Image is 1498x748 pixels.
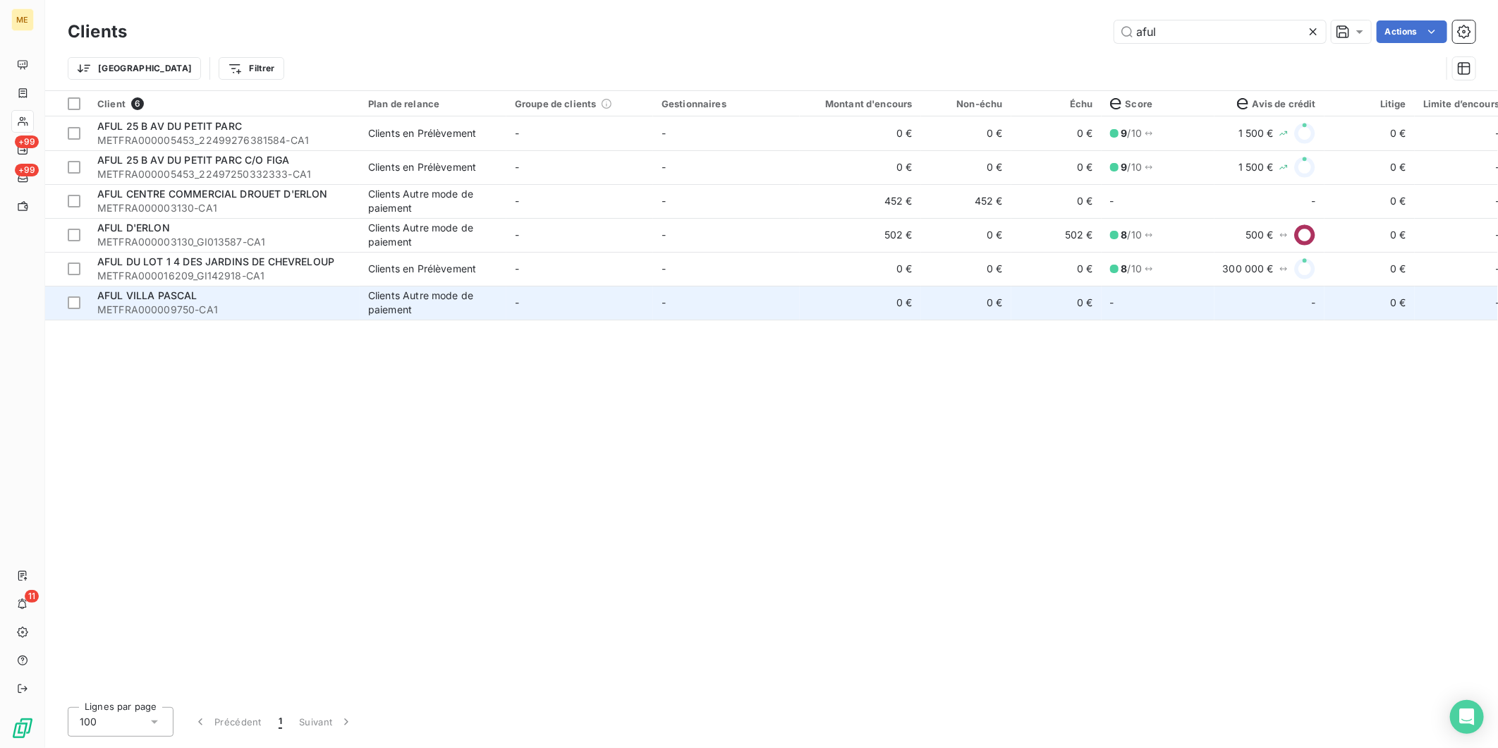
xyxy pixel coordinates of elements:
[97,154,289,166] span: AFUL 25 B AV DU PETIT PARC C/O FIGA
[97,255,334,267] span: AFUL DU LOT 1 4 DES JARDINS DE CHEVRELOUP
[1011,150,1102,184] td: 0 €
[1214,184,1325,218] td: -
[368,160,476,174] div: Clients en Prélèvement
[1121,160,1143,174] span: / 10
[1238,160,1274,174] span: 1 500 €
[131,97,144,110] span: 6
[800,116,921,150] td: 0 €
[1114,20,1326,43] input: Rechercher
[1020,98,1093,109] div: Échu
[1011,184,1102,218] td: 0 €
[515,161,519,173] span: -
[662,229,666,241] span: -
[1214,286,1325,320] td: -
[515,229,519,241] span: -
[68,57,201,80] button: [GEOGRAPHIC_DATA]
[1223,262,1274,276] span: 300 000 €
[515,127,519,139] span: -
[1325,218,1415,252] td: 0 €
[662,195,666,207] span: -
[515,195,519,207] span: -
[1121,229,1128,241] span: 8
[1325,286,1415,320] td: 0 €
[1121,127,1128,139] span: 9
[1325,184,1415,218] td: 0 €
[68,19,127,44] h3: Clients
[97,98,126,109] span: Client
[800,252,921,286] td: 0 €
[1011,286,1102,320] td: 0 €
[291,707,362,737] button: Suivant
[662,296,666,308] span: -
[921,150,1011,184] td: 0 €
[921,184,1011,218] td: 452 €
[219,57,284,80] button: Filtrer
[1246,228,1274,242] span: 500 €
[808,98,913,109] div: Montant d'encours
[921,218,1011,252] td: 0 €
[1377,20,1447,43] button: Actions
[97,235,351,249] span: METFRA000003130_GI013587-CA1
[1450,700,1484,734] div: Open Intercom Messenger
[1238,126,1274,140] span: 1 500 €
[1011,116,1102,150] td: 0 €
[662,161,666,173] span: -
[1011,252,1102,286] td: 0 €
[1121,161,1128,173] span: 9
[800,218,921,252] td: 502 €
[662,263,666,275] span: -
[15,164,39,176] span: +99
[368,262,476,276] div: Clients en Prélèvement
[515,296,519,308] span: -
[1121,228,1143,242] span: / 10
[25,590,39,603] span: 11
[368,126,476,140] div: Clients en Prélèvement
[930,98,1003,109] div: Non-échu
[921,252,1011,286] td: 0 €
[97,222,170,234] span: AFUL D'ERLON
[11,717,34,740] img: Logo LeanPay
[97,133,351,147] span: METFRA000005453_22499276381584-CA1
[97,167,351,181] span: METFRA000005453_22497250332333-CA1
[1325,252,1415,286] td: 0 €
[1102,184,1214,218] td: -
[1121,126,1143,140] span: / 10
[1110,98,1153,109] span: Score
[662,127,666,139] span: -
[97,269,351,283] span: METFRA000016209_GI142918-CA1
[800,286,921,320] td: 0 €
[1237,98,1316,109] span: Avis de crédit
[800,184,921,218] td: 452 €
[1325,116,1415,150] td: 0 €
[1102,286,1214,320] td: -
[97,120,242,132] span: AFUL 25 B AV DU PETIT PARC
[921,116,1011,150] td: 0 €
[97,201,351,215] span: METFRA000003130-CA1
[97,289,197,301] span: AFUL VILLA PASCAL
[515,98,597,109] span: Groupe de clients
[1333,98,1406,109] div: Litige
[1121,262,1143,276] span: / 10
[270,707,291,737] button: 1
[97,188,328,200] span: AFUL CENTRE COMMERCIAL DROUET D'ERLON
[1325,150,1415,184] td: 0 €
[11,8,34,31] div: ME
[97,303,351,317] span: METFRA000009750-CA1
[185,707,270,737] button: Précédent
[368,289,498,317] div: Clients Autre mode de paiement
[368,221,498,249] div: Clients Autre mode de paiement
[1011,218,1102,252] td: 502 €
[15,135,39,148] span: +99
[368,187,498,215] div: Clients Autre mode de paiement
[80,715,97,729] span: 100
[515,263,519,275] span: -
[921,286,1011,320] td: 0 €
[662,98,791,109] div: Gestionnaires
[279,715,282,729] span: 1
[800,150,921,184] td: 0 €
[368,98,498,109] div: Plan de relance
[1121,263,1128,275] span: 8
